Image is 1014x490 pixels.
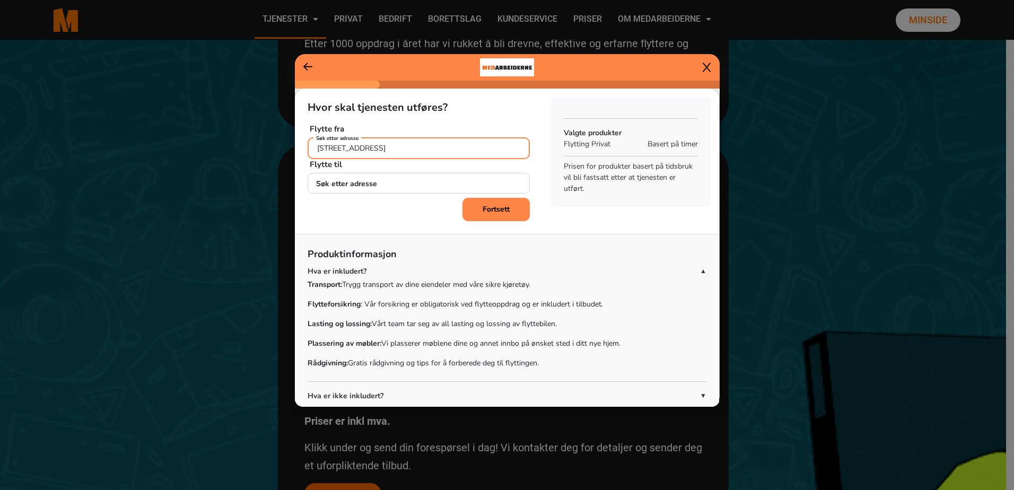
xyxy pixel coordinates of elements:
p: Produktinformasjon [308,247,706,266]
b: Flytte til [310,159,342,170]
label: Søk etter adresse [313,134,361,142]
strong: Plassering av møbler: [308,338,381,348]
p: Gratis rådgivning og tips for å forberede deg til flyttingen. [308,357,706,369]
strong: Lasting og lossing: [308,319,372,329]
button: Fortsett [462,198,530,221]
b: Fortsett [483,204,510,214]
p: Prisen for produkter basert på tidsbruk vil bli fastsatt etter at tjenesten er utført. [564,161,698,194]
p: Hva er inkludert? [308,266,700,277]
p: Vårt team tar seg av all lasting og lossing av flyttebilen. [308,318,706,329]
strong: Flytteforsikring [308,299,361,309]
p: : Vår forsikring er obligatorisk ved flytteoppdrag og er inkludert i tilbudet. [308,299,706,310]
input: Søk... [308,173,530,194]
b: Flytte fra [310,124,344,134]
strong: Transport: [308,279,342,290]
b: Valgte produkter [564,128,622,138]
p: Hva er ikke inkludert? [308,390,700,401]
input: Søk... [308,137,530,159]
img: bacdd172-0455-430b-bf8f-cf411a8648e0 [480,54,534,81]
h5: Hvor skal tjenesten utføres? [308,101,530,114]
span: Basert på timer [648,138,698,150]
span: ▼ [700,391,706,400]
strong: Rådgivning: [308,358,348,368]
p: Flytting Privat [564,138,642,150]
p: Vi plasserer møblene dine og annet innbo på ønsket sted i ditt nye hjem. [308,338,706,349]
span: ▲ [700,266,706,276]
p: Trygg transport av dine eiendeler med våre sikre kjøretøy. [308,279,706,290]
